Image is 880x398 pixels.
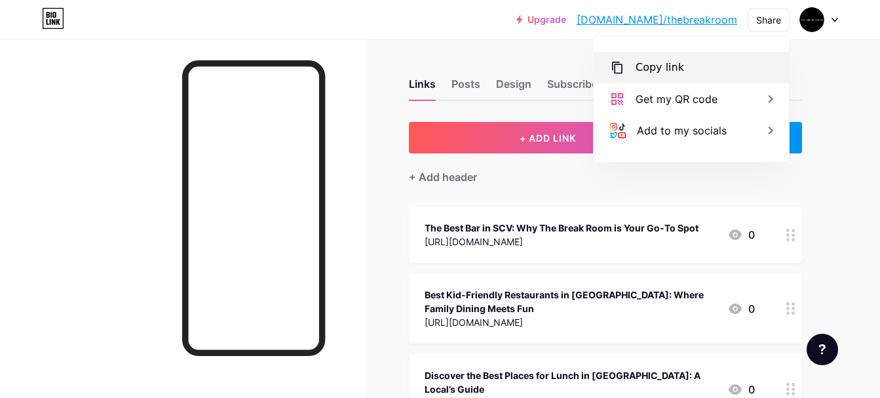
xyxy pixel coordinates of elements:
[727,301,755,317] div: 0
[637,123,727,138] div: Add to my socials
[451,76,480,100] div: Posts
[425,288,717,315] div: Best Kid-Friendly Restaurants in [GEOGRAPHIC_DATA]: Where Family Dining Meets Fun
[727,227,755,243] div: 0
[425,368,717,396] div: Discover the Best Places for Lunch in [GEOGRAPHIC_DATA]: A Local’s Guide
[409,76,436,100] div: Links
[636,60,684,75] div: Copy link
[799,7,824,32] img: thebreakroom
[727,382,755,397] div: 0
[520,132,576,144] span: + ADD LINK
[547,76,626,100] div: Subscribers
[577,12,737,28] a: [DOMAIN_NAME]/thebreakroom
[496,76,531,100] div: Design
[425,235,698,249] div: [URL][DOMAIN_NAME]
[409,122,687,153] button: + ADD LINK
[409,169,477,185] div: + Add header
[756,13,781,27] div: Share
[516,14,566,25] a: Upgrade
[636,91,717,107] div: Get my QR code
[425,315,717,329] div: [URL][DOMAIN_NAME]
[425,221,698,235] div: The Best Bar in SCV: Why The Break Room is Your Go-To Spot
